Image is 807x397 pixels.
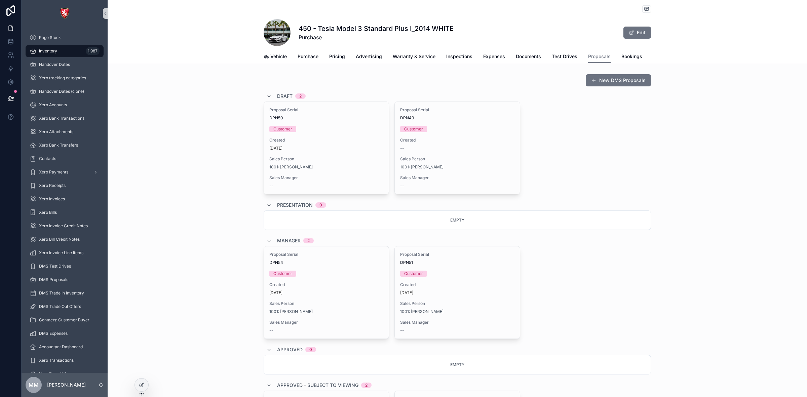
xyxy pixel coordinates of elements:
[264,246,389,339] a: Proposal SerialDPN54CustomerCreated[DATE]Sales Person1001: [PERSON_NAME]Sales Manager--
[47,382,86,388] p: [PERSON_NAME]
[393,53,435,60] span: Warranty & Service
[298,53,318,60] span: Purchase
[269,164,313,170] span: 1001: [PERSON_NAME]
[329,50,345,64] a: Pricing
[269,183,273,189] span: --
[39,89,84,94] span: Handover Dates (clone)
[299,93,302,99] div: 2
[29,381,39,389] span: MM
[39,290,84,296] span: DMS Trade In Inventory
[277,202,313,208] span: Presentation
[273,271,292,277] div: Customer
[400,301,514,306] span: Sales Person
[273,126,292,132] div: Customer
[26,260,104,272] a: DMS Test Drives
[26,166,104,178] a: Xero Payments
[329,53,345,60] span: Pricing
[39,264,71,269] span: DMS Test Drives
[26,58,104,71] a: Handover Dates
[26,274,104,286] a: DMS Proposals
[26,32,104,44] a: Page Stock
[400,146,404,151] span: --
[39,143,78,148] span: Xero Bank Transfers
[588,50,611,63] a: Proposals
[26,99,104,111] a: Xero Accounts
[39,116,84,121] span: Xero Bank Transactions
[26,193,104,205] a: Xero Invoices
[588,53,611,60] span: Proposals
[264,50,287,64] a: Vehicle
[22,27,108,373] div: scrollable content
[269,290,282,295] p: [DATE]
[307,238,310,243] div: 2
[269,107,383,113] span: Proposal Serial
[264,102,389,194] a: Proposal SerialDPN50CustomerCreated[DATE]Sales Person1001: [PERSON_NAME]Sales Manager--
[39,358,74,363] span: Xero Transactions
[621,50,642,64] a: Bookings
[26,206,104,219] a: Xero Bills
[400,328,404,333] span: --
[356,50,382,64] a: Advertising
[450,362,464,367] span: Empty
[394,102,520,194] a: Proposal SerialDPN49CustomerCreated--Sales Person1001: [PERSON_NAME]Sales Manager--
[26,72,104,84] a: Xero tracking categories
[26,247,104,259] a: Xero Invoice Line Items
[400,156,514,162] span: Sales Person
[269,282,383,287] span: Created
[39,196,65,202] span: Xero Invoices
[269,146,282,151] p: [DATE]
[586,74,651,86] button: New DMS Proposals
[270,53,287,60] span: Vehicle
[483,50,505,64] a: Expenses
[400,282,514,287] span: Created
[26,45,104,57] a: Inventory1,987
[39,317,89,323] span: Contacts: Customer Buyer
[39,371,75,376] span: Xero Spend Money
[59,8,70,19] img: App logo
[400,252,514,257] span: Proposal Serial
[39,169,68,175] span: Xero Payments
[309,347,312,352] div: 0
[277,93,293,100] span: DRAFT
[39,223,88,229] span: Xero Invoice Credit Notes
[269,309,313,314] a: 1001: [PERSON_NAME]
[516,50,541,64] a: Documents
[26,153,104,165] a: Contacts
[400,175,514,181] span: Sales Manager
[298,50,318,64] a: Purchase
[400,183,404,189] span: --
[393,50,435,64] a: Warranty & Service
[552,50,577,64] a: Test Drives
[269,175,383,181] span: Sales Manager
[450,217,464,223] span: Empty
[86,47,100,55] div: 1,987
[400,137,514,143] span: Created
[277,382,358,389] span: Approved - Subject to viewing
[446,50,472,64] a: Inspections
[269,320,383,325] span: Sales Manager
[39,237,80,242] span: Xero Bill Credit Notes
[299,33,454,41] span: Purchase
[26,126,104,138] a: Xero Attachments
[400,115,514,121] span: DPN49
[39,277,68,282] span: DMS Proposals
[39,183,66,188] span: Xero Receipts
[552,53,577,60] span: Test Drives
[39,35,61,40] span: Page Stock
[26,301,104,313] a: DMS Trade Out Offers
[26,368,104,380] a: Xero Spend Money
[26,314,104,326] a: Contacts: Customer Buyer
[400,260,514,265] span: DPN51
[39,102,67,108] span: Xero Accounts
[26,180,104,192] a: Xero Receipts
[26,287,104,299] a: DMS Trade In Inventory
[39,344,83,350] span: Accountant Dashboard
[400,107,514,113] span: Proposal Serial
[39,304,81,309] span: DMS Trade Out Offers
[269,260,383,265] span: DPN54
[516,53,541,60] span: Documents
[400,309,444,314] a: 1001: [PERSON_NAME]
